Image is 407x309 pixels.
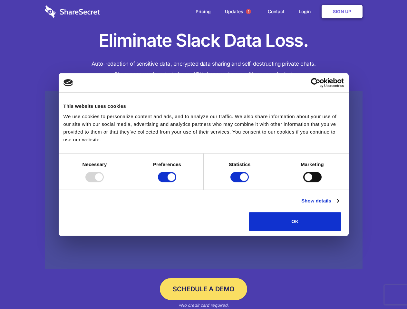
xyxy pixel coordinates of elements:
strong: Marketing [301,162,324,167]
a: Show details [301,197,339,205]
a: Usercentrics Cookiebot - opens in a new window [287,78,344,88]
img: logo-wordmark-white-trans-d4663122ce5f474addd5e946df7df03e33cb6a1c49d2221995e7729f52c070b2.svg [45,5,100,18]
div: This website uses cookies [63,102,344,110]
a: Login [292,2,320,22]
strong: Preferences [153,162,181,167]
a: Pricing [189,2,217,22]
a: Sign Up [322,5,363,18]
h4: Auto-redaction of sensitive data, encrypted data sharing and self-destructing private chats. Shar... [45,59,363,80]
strong: Statistics [229,162,251,167]
button: OK [249,212,341,231]
span: 1 [246,9,251,14]
h1: Eliminate Slack Data Loss. [45,29,363,52]
a: Wistia video thumbnail [45,91,363,269]
strong: Necessary [82,162,107,167]
a: Contact [261,2,291,22]
img: logo [63,79,73,86]
a: Schedule a Demo [160,278,247,300]
div: We use cookies to personalize content and ads, and to analyze our traffic. We also share informat... [63,113,344,144]
em: *No credit card required. [178,303,229,308]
